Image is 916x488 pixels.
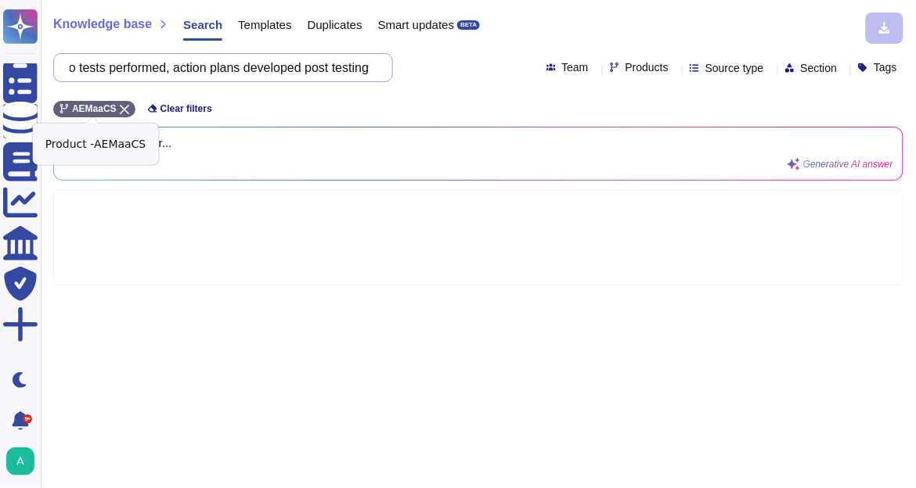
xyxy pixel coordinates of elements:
[33,124,159,165] div: Product - AEMaaCS
[803,160,893,169] span: Generative AI answer
[62,54,377,81] input: Search a question or template...
[23,414,32,424] div: 9+
[63,137,893,149] span: Generating answer...
[53,18,152,30] span: Knowledge base
[160,104,212,113] span: Clear filters
[874,62,897,73] span: Tags
[183,19,222,30] span: Search
[705,63,764,74] span: Source type
[378,19,455,30] span: Smart updates
[3,444,45,479] button: user
[6,447,34,475] img: user
[801,63,838,74] span: Section
[626,62,669,73] span: Products
[238,19,291,30] span: Templates
[72,104,117,113] span: AEMaaCS
[562,62,589,73] span: Team
[457,20,480,30] div: BETA
[308,19,362,30] span: Duplicates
